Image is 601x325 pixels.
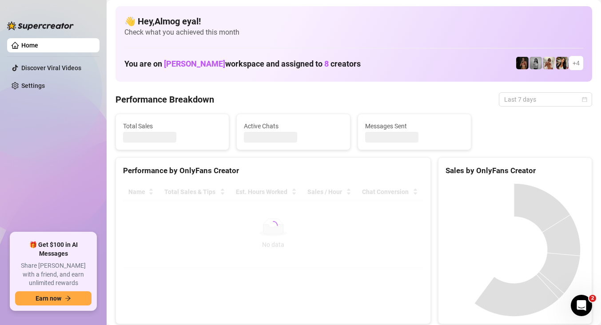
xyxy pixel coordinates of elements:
[15,291,92,305] button: Earn nowarrow-right
[124,59,361,69] h1: You are on workspace and assigned to creators
[15,262,92,288] span: Share [PERSON_NAME] with a friend, and earn unlimited rewards
[268,220,279,231] span: loading
[589,295,596,302] span: 2
[124,28,583,37] span: Check what you achieved this month
[21,82,45,89] a: Settings
[556,57,569,69] img: AD
[164,59,225,68] span: [PERSON_NAME]
[21,42,38,49] a: Home
[324,59,329,68] span: 8
[446,165,585,177] div: Sales by OnlyFans Creator
[123,165,423,177] div: Performance by OnlyFans Creator
[7,21,74,30] img: logo-BBDzfeDw.svg
[571,295,592,316] iframe: Intercom live chat
[529,57,542,69] img: A
[244,121,342,131] span: Active Chats
[516,57,529,69] img: D
[573,58,580,68] span: + 4
[123,121,222,131] span: Total Sales
[21,64,81,71] a: Discover Viral Videos
[15,241,92,258] span: 🎁 Get $100 in AI Messages
[115,93,214,106] h4: Performance Breakdown
[36,295,61,302] span: Earn now
[65,295,71,301] span: arrow-right
[124,15,583,28] h4: 👋 Hey, Almog eyal !
[365,121,464,131] span: Messages Sent
[543,57,555,69] img: Green
[582,97,587,102] span: calendar
[504,93,587,106] span: Last 7 days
